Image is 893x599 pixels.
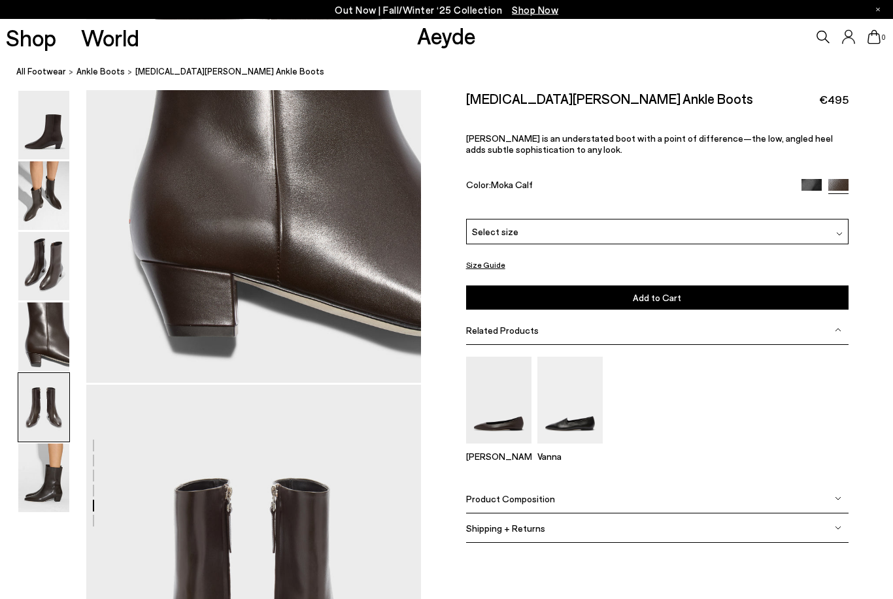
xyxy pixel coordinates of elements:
[16,55,893,91] nav: breadcrumb
[472,225,518,239] span: Select size
[537,451,603,462] p: Vanna
[868,30,881,44] a: 0
[466,451,531,462] p: [PERSON_NAME]
[466,523,545,534] span: Shipping + Returns
[76,65,125,79] a: ankle boots
[335,2,558,18] p: Out Now | Fall/Winter ‘25 Collection
[466,493,555,504] span: Product Composition
[466,180,790,195] div: Color:
[466,133,833,155] span: [PERSON_NAME] is an understated boot with a point of difference—the low, angled heel adds subtle ...
[81,26,139,49] a: World
[417,22,476,49] a: Aeyde
[836,231,843,238] img: svg%3E
[6,26,56,49] a: Shop
[18,162,69,231] img: Yasmin Leather Ankle Boots - Image 2
[76,67,125,77] span: ankle boots
[466,435,531,462] a: Ellie Almond-Toe Flats [PERSON_NAME]
[491,180,533,191] span: Moka Calf
[18,444,69,513] img: Yasmin Leather Ankle Boots - Image 6
[16,65,66,79] a: All Footwear
[835,327,841,334] img: svg%3E
[835,525,841,532] img: svg%3E
[466,325,539,336] span: Related Products
[881,34,887,41] span: 0
[18,374,69,442] img: Yasmin Leather Ankle Boots - Image 5
[537,435,603,462] a: Vanna Almond-Toe Loafers Vanna
[18,91,69,160] img: Yasmin Leather Ankle Boots - Image 1
[466,357,531,444] img: Ellie Almond-Toe Flats
[18,303,69,372] img: Yasmin Leather Ankle Boots - Image 4
[18,233,69,301] img: Yasmin Leather Ankle Boots - Image 3
[537,357,603,444] img: Vanna Almond-Toe Loafers
[466,286,849,310] button: Add to Cart
[819,92,849,108] span: €495
[512,4,558,16] span: Navigate to /collections/new-in
[135,65,324,79] span: [MEDICAL_DATA][PERSON_NAME] Ankle Boots
[633,293,681,304] span: Add to Cart
[466,91,753,107] h2: [MEDICAL_DATA][PERSON_NAME] Ankle Boots
[466,257,505,274] button: Size Guide
[835,496,841,502] img: svg%3E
